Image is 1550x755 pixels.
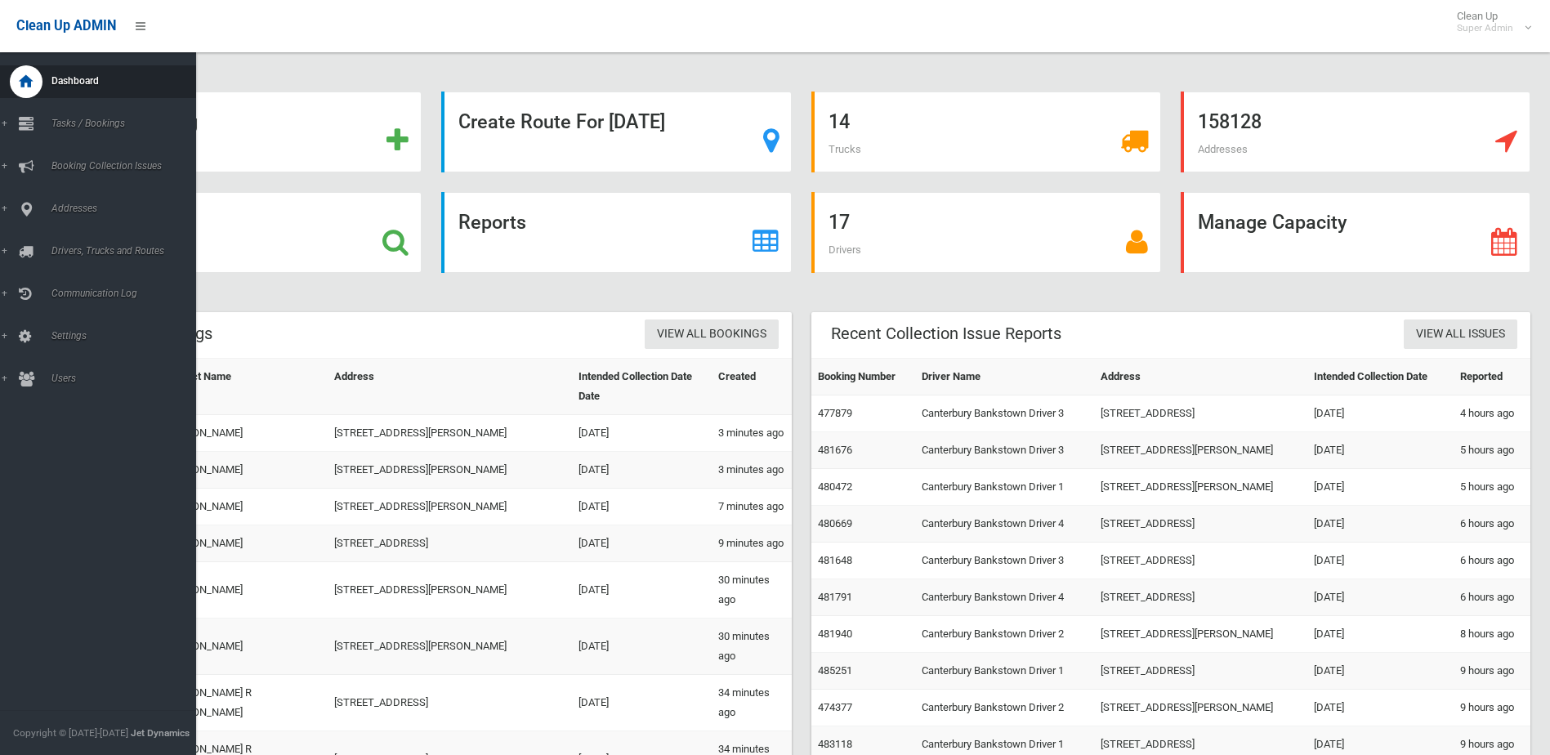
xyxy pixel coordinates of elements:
[1307,616,1453,653] td: [DATE]
[818,480,852,493] a: 480472
[47,373,208,384] span: Users
[915,469,1094,506] td: Canterbury Bankstown Driver 1
[818,554,852,566] a: 481648
[712,525,792,562] td: 9 minutes ago
[1181,92,1530,172] a: 158128 Addresses
[1198,110,1262,133] strong: 158128
[158,675,328,731] td: [PERSON_NAME] R [PERSON_NAME]
[1181,192,1530,273] a: Manage Capacity
[1454,359,1530,395] th: Reported
[1307,506,1453,543] td: [DATE]
[1404,319,1517,350] a: View All Issues
[818,444,852,456] a: 481676
[1094,469,1307,506] td: [STREET_ADDRESS][PERSON_NAME]
[1198,211,1347,234] strong: Manage Capacity
[47,203,208,214] span: Addresses
[1454,432,1530,469] td: 5 hours ago
[158,452,328,489] td: [PERSON_NAME]
[158,489,328,525] td: [PERSON_NAME]
[328,562,572,619] td: [STREET_ADDRESS][PERSON_NAME]
[131,727,190,739] strong: Jet Dynamics
[1094,690,1307,726] td: [STREET_ADDRESS][PERSON_NAME]
[829,143,861,155] span: Trucks
[1307,690,1453,726] td: [DATE]
[829,110,850,133] strong: 14
[915,506,1094,543] td: Canterbury Bankstown Driver 4
[1307,543,1453,579] td: [DATE]
[1454,395,1530,432] td: 4 hours ago
[818,701,852,713] a: 474377
[915,432,1094,469] td: Canterbury Bankstown Driver 3
[1449,10,1530,34] span: Clean Up
[1307,579,1453,616] td: [DATE]
[915,579,1094,616] td: Canterbury Bankstown Driver 4
[328,452,572,489] td: [STREET_ADDRESS][PERSON_NAME]
[1198,143,1248,155] span: Addresses
[645,319,779,350] a: View All Bookings
[158,359,328,415] th: Contact Name
[915,359,1094,395] th: Driver Name
[158,562,328,619] td: [PERSON_NAME]
[328,359,572,415] th: Address
[712,452,792,489] td: 3 minutes ago
[158,619,328,675] td: [PERSON_NAME]
[915,653,1094,690] td: Canterbury Bankstown Driver 1
[1307,359,1453,395] th: Intended Collection Date
[572,489,711,525] td: [DATE]
[47,160,208,172] span: Booking Collection Issues
[72,192,422,273] a: Search
[829,211,850,234] strong: 17
[712,359,792,415] th: Created
[811,92,1161,172] a: 14 Trucks
[328,619,572,675] td: [STREET_ADDRESS][PERSON_NAME]
[47,288,208,299] span: Communication Log
[1094,616,1307,653] td: [STREET_ADDRESS][PERSON_NAME]
[13,727,128,739] span: Copyright © [DATE]-[DATE]
[572,415,711,452] td: [DATE]
[328,675,572,731] td: [STREET_ADDRESS]
[1094,395,1307,432] td: [STREET_ADDRESS]
[1454,469,1530,506] td: 5 hours ago
[1094,543,1307,579] td: [STREET_ADDRESS]
[915,690,1094,726] td: Canterbury Bankstown Driver 2
[1307,653,1453,690] td: [DATE]
[441,92,791,172] a: Create Route For [DATE]
[328,415,572,452] td: [STREET_ADDRESS][PERSON_NAME]
[1454,653,1530,690] td: 9 hours ago
[1094,506,1307,543] td: [STREET_ADDRESS]
[811,359,916,395] th: Booking Number
[818,517,852,529] a: 480669
[1307,395,1453,432] td: [DATE]
[712,489,792,525] td: 7 minutes ago
[915,395,1094,432] td: Canterbury Bankstown Driver 3
[572,525,711,562] td: [DATE]
[1454,579,1530,616] td: 6 hours ago
[47,75,208,87] span: Dashboard
[712,619,792,675] td: 30 minutes ago
[1454,616,1530,653] td: 8 hours ago
[572,675,711,731] td: [DATE]
[1094,432,1307,469] td: [STREET_ADDRESS][PERSON_NAME]
[712,415,792,452] td: 3 minutes ago
[818,664,852,677] a: 485251
[915,543,1094,579] td: Canterbury Bankstown Driver 3
[1454,543,1530,579] td: 6 hours ago
[829,243,861,256] span: Drivers
[1094,359,1307,395] th: Address
[572,452,711,489] td: [DATE]
[811,318,1081,350] header: Recent Collection Issue Reports
[712,675,792,731] td: 34 minutes ago
[1307,432,1453,469] td: [DATE]
[328,525,572,562] td: [STREET_ADDRESS]
[818,738,852,750] a: 483118
[1457,22,1513,34] small: Super Admin
[47,330,208,342] span: Settings
[158,525,328,562] td: [PERSON_NAME]
[1454,506,1530,543] td: 6 hours ago
[1454,690,1530,726] td: 9 hours ago
[818,628,852,640] a: 481940
[572,562,711,619] td: [DATE]
[47,118,208,129] span: Tasks / Bookings
[158,415,328,452] td: [PERSON_NAME]
[818,591,852,603] a: 481791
